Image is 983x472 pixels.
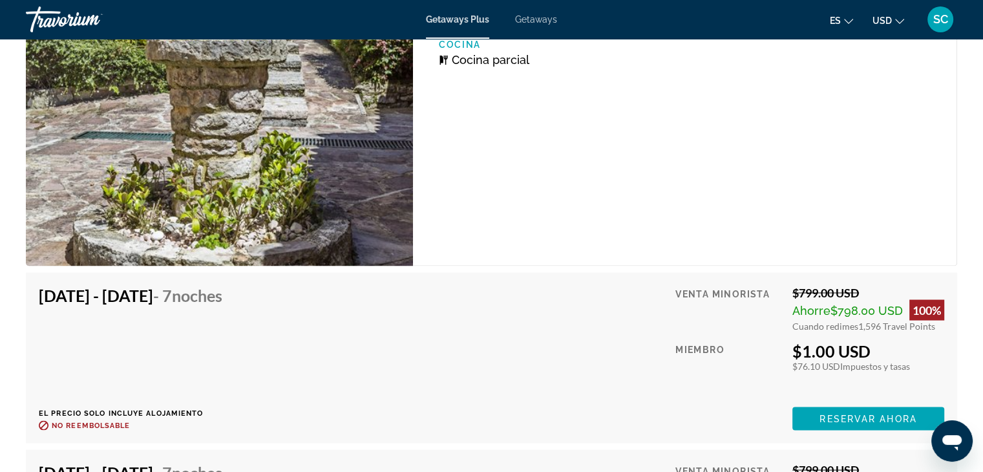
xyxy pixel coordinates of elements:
span: No reembolsable [52,421,131,429]
span: USD [872,16,892,26]
span: 1,596 Travel Points [858,320,935,331]
div: $799.00 USD [792,285,944,299]
span: Reservar ahora [819,413,916,424]
div: $1.00 USD [792,341,944,360]
span: Cuando redimes [792,320,858,331]
div: Venta minorista [675,285,783,331]
span: Cocina parcial [452,53,529,67]
span: es [830,16,841,26]
span: $798.00 USD [830,303,903,317]
span: - 7 [153,285,222,305]
p: Cocina [439,39,685,50]
button: Change currency [872,11,904,30]
a: Getaways [515,14,557,25]
div: $76.10 USD [792,360,944,371]
span: noches [172,285,222,305]
h4: [DATE] - [DATE] [39,285,222,305]
button: User Menu [924,6,957,33]
button: Reservar ahora [792,407,944,430]
span: Impuestos y tasas [840,360,910,371]
div: 100% [909,299,944,320]
span: Ahorre [792,303,830,317]
span: SC [933,13,948,26]
a: Getaways Plus [426,14,489,25]
iframe: Botón para iniciar la ventana de mensajería [931,420,973,462]
div: Miembro [675,341,783,397]
a: Travorium [26,3,155,36]
p: El precio solo incluye alojamiento [39,409,232,417]
button: Change language [830,11,853,30]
